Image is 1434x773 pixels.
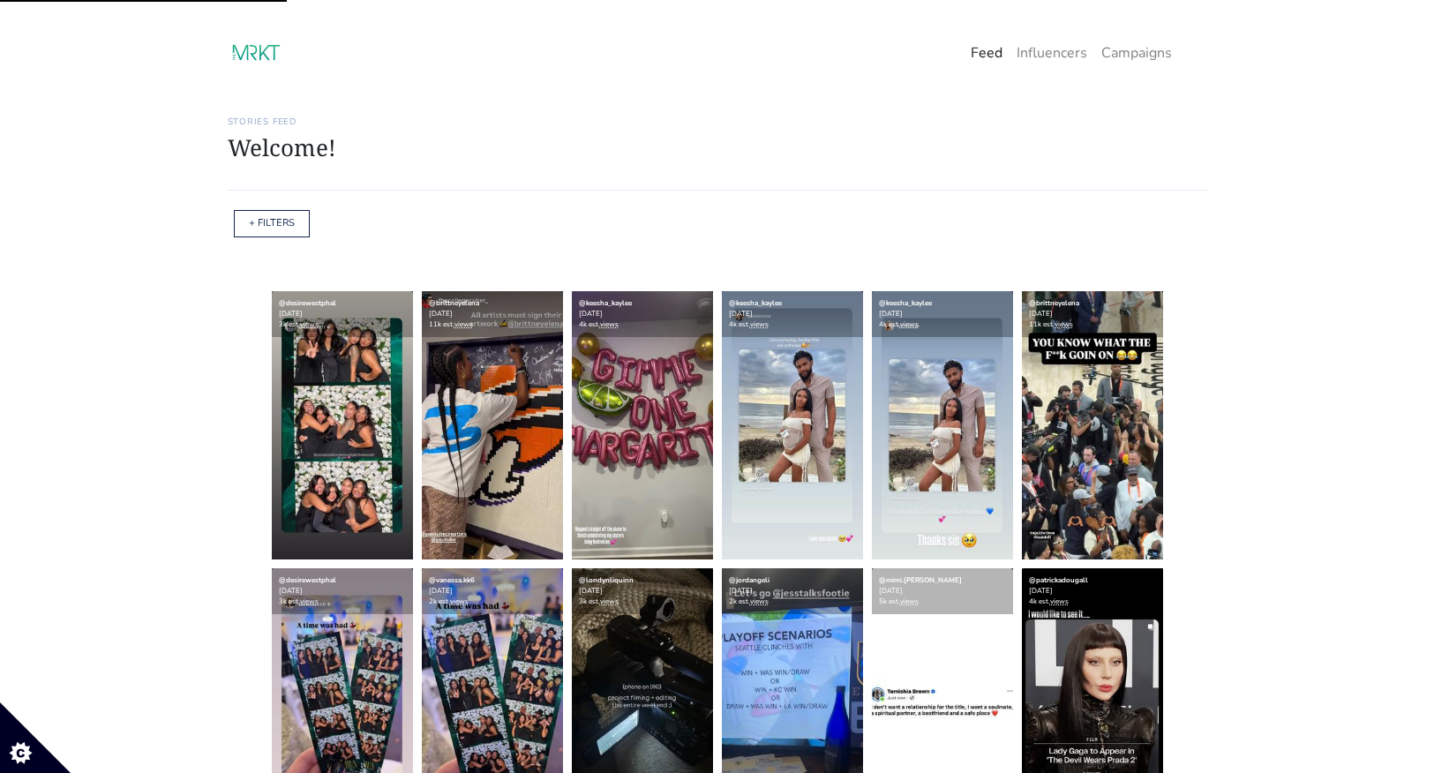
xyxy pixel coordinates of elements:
[1055,319,1073,329] a: views
[300,597,319,606] a: views
[1094,35,1179,71] a: Campaigns
[1050,597,1069,606] a: views
[228,116,1207,127] h6: Stories Feed
[1029,298,1079,308] a: @brittneyelena
[272,568,413,614] div: [DATE] 3k est.
[1022,568,1163,614] div: [DATE] 4k est.
[228,134,1207,161] h1: Welcome!
[879,575,962,585] a: @mimi.[PERSON_NAME]
[750,597,769,606] a: views
[964,35,1010,71] a: Feed
[429,298,479,308] a: @brittneyelena
[900,597,919,606] a: views
[249,216,295,229] a: + FILTERS
[572,568,713,614] div: [DATE] 3k est.
[272,291,413,337] div: [DATE] 3k est.
[300,319,319,329] a: views
[1022,291,1163,337] div: [DATE] 11k est.
[579,575,634,585] a: @londynliquinn
[572,291,713,337] div: [DATE] 4k est.
[422,568,563,614] div: [DATE] 2k est.
[1029,575,1088,585] a: @patrickadougall
[722,291,863,337] div: [DATE] 4k est.
[454,319,473,329] a: views
[228,38,283,68] img: 17:23:10_1694020990
[879,298,932,308] a: @keesha_kaylee
[872,291,1013,337] div: [DATE] 4k est.
[729,575,770,585] a: @jordangeli
[872,568,1013,614] div: [DATE] 5k est.
[279,298,336,308] a: @desirewestphal
[450,597,469,606] a: views
[600,597,619,606] a: views
[729,298,782,308] a: @keesha_kaylee
[722,568,863,614] div: [DATE] 2k est.
[1010,35,1094,71] a: Influencers
[279,575,336,585] a: @desirewestphal
[422,291,563,337] div: [DATE] 11k est.
[579,298,632,308] a: @keesha_kaylee
[600,319,619,329] a: views
[429,575,475,585] a: @vanessa.kk6
[900,319,919,329] a: views
[750,319,769,329] a: views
